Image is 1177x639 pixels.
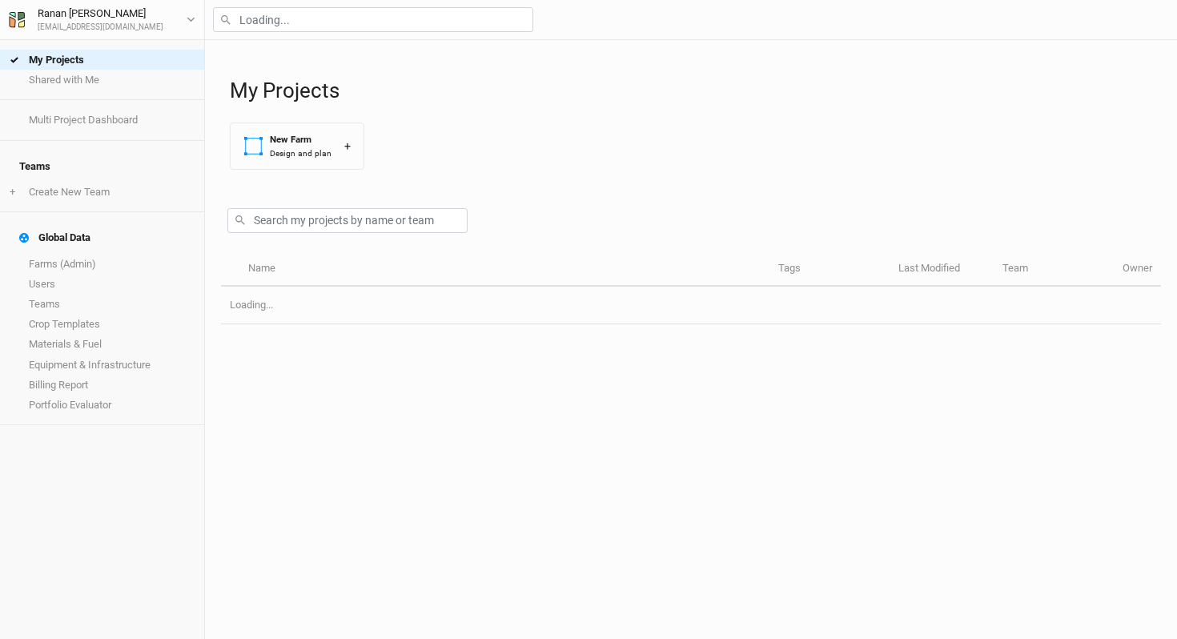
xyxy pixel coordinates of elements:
h1: My Projects [230,78,1161,103]
h4: Teams [10,151,195,183]
th: Team [994,252,1114,287]
div: Ranan [PERSON_NAME] [38,6,163,22]
td: Loading... [221,287,1161,324]
div: New Farm [270,133,331,147]
th: Owner [1114,252,1161,287]
span: + [10,186,15,199]
th: Name [239,252,769,287]
div: + [344,138,351,155]
th: Tags [769,252,890,287]
div: [EMAIL_ADDRESS][DOMAIN_NAME] [38,22,163,34]
button: Ranan [PERSON_NAME][EMAIL_ADDRESS][DOMAIN_NAME] [8,5,196,34]
input: Search my projects by name or team [227,208,468,233]
div: Design and plan [270,147,331,159]
button: New FarmDesign and plan+ [230,123,364,170]
input: Loading... [213,7,533,32]
div: Global Data [19,231,90,244]
th: Last Modified [890,252,994,287]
